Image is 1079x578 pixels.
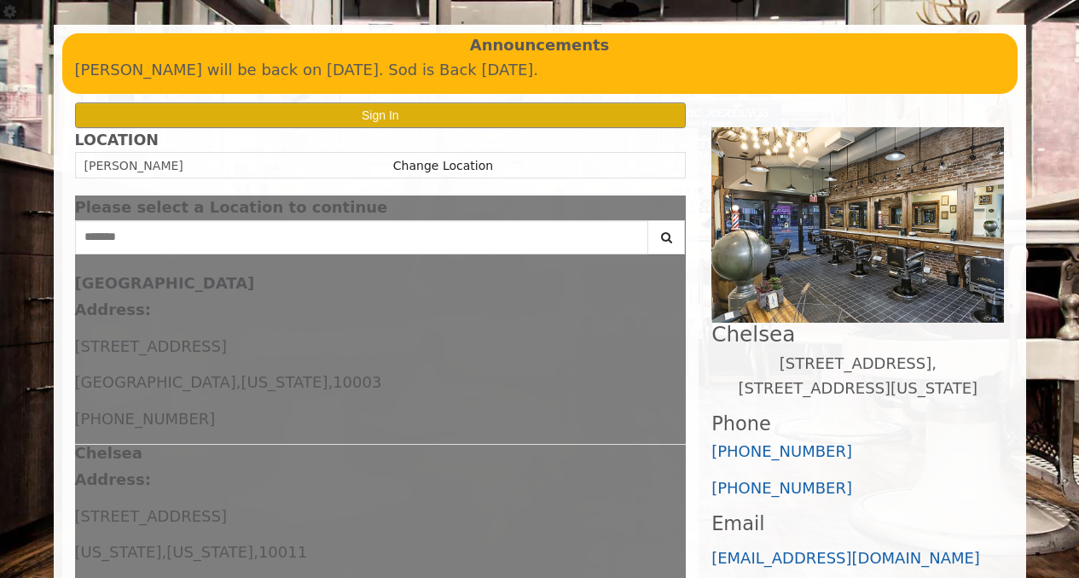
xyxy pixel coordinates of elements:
p: [STREET_ADDRESS],[STREET_ADDRESS][US_STATE] [711,352,1004,401]
input: Search Center [75,220,649,254]
b: Chelsea [75,444,142,462]
span: [PERSON_NAME] [84,159,183,172]
h3: Email [711,513,1004,534]
a: [EMAIL_ADDRESS][DOMAIN_NAME] [711,549,980,567]
a: Change Location [393,159,493,172]
i: Search button [657,231,676,243]
h3: Phone [711,413,1004,435]
button: close dialog [660,202,686,213]
b: LOCATION [75,131,159,149]
span: Please select a Location to continue [75,198,388,216]
span: [US_STATE] [166,543,253,561]
b: [GEOGRAPHIC_DATA] [75,274,255,292]
span: , [161,543,166,561]
b: Address: [75,301,151,318]
a: [PHONE_NUMBER] [711,479,852,497]
p: [PERSON_NAME] will be back on [DATE]. Sod is Back [DATE]. [75,58,1005,83]
span: [GEOGRAPHIC_DATA] [75,373,236,391]
h2: Chelsea [711,323,1004,346]
div: Center Select [75,220,687,263]
span: , [253,543,258,561]
span: , [236,373,241,391]
a: [PHONE_NUMBER] [711,442,852,460]
b: Announcements [470,33,610,58]
button: Sign In [75,102,687,127]
span: [US_STATE] [75,543,162,561]
span: [US_STATE] [241,373,328,391]
span: , [328,373,333,391]
span: [PHONE_NUMBER] [75,410,216,428]
span: [STREET_ADDRESS] [75,337,227,355]
span: 10003 [333,373,381,391]
span: [STREET_ADDRESS] [75,507,227,525]
b: Address: [75,470,151,488]
span: 10011 [258,543,307,561]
